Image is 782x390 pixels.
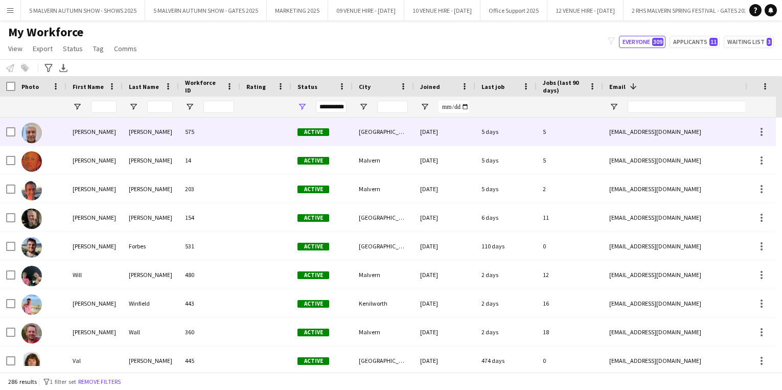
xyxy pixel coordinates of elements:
[414,347,475,375] div: [DATE]
[475,347,537,375] div: 474 days
[377,101,408,113] input: City Filter Input
[66,146,123,174] div: [PERSON_NAME]
[123,146,179,174] div: [PERSON_NAME]
[475,232,537,260] div: 110 days
[123,118,179,146] div: [PERSON_NAME]
[8,25,83,40] span: My Workforce
[619,36,665,48] button: Everyone309
[21,266,42,286] img: Will Hooper
[537,203,603,232] div: 11
[66,261,123,289] div: Will
[609,83,626,90] span: Email
[547,1,624,20] button: 12 VENUE HIRE - [DATE]
[297,300,329,308] span: Active
[29,42,57,55] a: Export
[33,44,53,53] span: Export
[66,318,123,346] div: [PERSON_NAME]
[123,261,179,289] div: [PERSON_NAME]
[537,232,603,260] div: 0
[66,289,123,317] div: [PERSON_NAME]
[353,347,414,375] div: [GEOGRAPHIC_DATA]
[481,83,504,90] span: Last job
[246,83,266,90] span: Rating
[21,123,42,143] img: Terry Barrett
[129,83,159,90] span: Last Name
[353,146,414,174] div: Malvern
[179,289,240,317] div: 443
[73,83,104,90] span: First Name
[537,289,603,317] div: 16
[93,44,104,53] span: Tag
[147,101,173,113] input: Last Name Filter Input
[537,347,603,375] div: 0
[57,62,70,74] app-action-btn: Export XLSX
[414,318,475,346] div: [DATE]
[414,146,475,174] div: [DATE]
[21,83,39,90] span: Photo
[353,118,414,146] div: [GEOGRAPHIC_DATA]
[767,38,772,46] span: 3
[123,232,179,260] div: Forbes
[179,118,240,146] div: 575
[297,357,329,365] span: Active
[179,146,240,174] div: 14
[439,101,469,113] input: Joined Filter Input
[185,79,222,94] span: Workforce ID
[63,44,83,53] span: Status
[66,118,123,146] div: [PERSON_NAME]
[414,203,475,232] div: [DATE]
[89,42,108,55] a: Tag
[353,232,414,260] div: [GEOGRAPHIC_DATA]
[353,175,414,203] div: Malvern
[179,203,240,232] div: 154
[185,102,194,111] button: Open Filter Menu
[8,44,22,53] span: View
[475,318,537,346] div: 2 days
[114,44,137,53] span: Comms
[21,323,42,343] img: Richard Wall
[179,347,240,375] div: 445
[652,38,663,46] span: 309
[359,83,371,90] span: City
[414,289,475,317] div: [DATE]
[203,101,234,113] input: Workforce ID Filter Input
[59,42,87,55] a: Status
[353,203,414,232] div: [GEOGRAPHIC_DATA]
[353,289,414,317] div: Kenilworth
[21,294,42,315] img: Karen Winfield
[297,271,329,279] span: Active
[537,318,603,346] div: 18
[480,1,547,20] button: Office Support 2025
[475,289,537,317] div: 2 days
[297,157,329,165] span: Active
[328,1,404,20] button: 09 VENUE HIRE - [DATE]
[76,376,123,387] button: Remove filters
[21,209,42,229] img: James Pickett
[359,102,368,111] button: Open Filter Menu
[414,175,475,203] div: [DATE]
[123,203,179,232] div: [PERSON_NAME]
[145,1,267,20] button: 5 MALVERN AUTUMN SHOW - GATES 2025
[353,318,414,346] div: Malvern
[129,102,138,111] button: Open Filter Menu
[297,186,329,193] span: Active
[709,38,718,46] span: 11
[353,261,414,289] div: Malvern
[66,203,123,232] div: [PERSON_NAME]
[537,261,603,289] div: 12
[110,42,141,55] a: Comms
[297,329,329,336] span: Active
[21,1,145,20] button: 5 MALVERN AUTUMN SHOW - SHOWS 2025
[50,378,76,385] span: 1 filter set
[4,42,27,55] a: View
[123,175,179,203] div: [PERSON_NAME]
[179,261,240,289] div: 480
[73,102,82,111] button: Open Filter Menu
[537,118,603,146] div: 5
[179,232,240,260] div: 531
[66,175,123,203] div: [PERSON_NAME]
[420,102,429,111] button: Open Filter Menu
[414,118,475,146] div: [DATE]
[123,347,179,375] div: [PERSON_NAME]
[267,1,328,20] button: MARKETING 2025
